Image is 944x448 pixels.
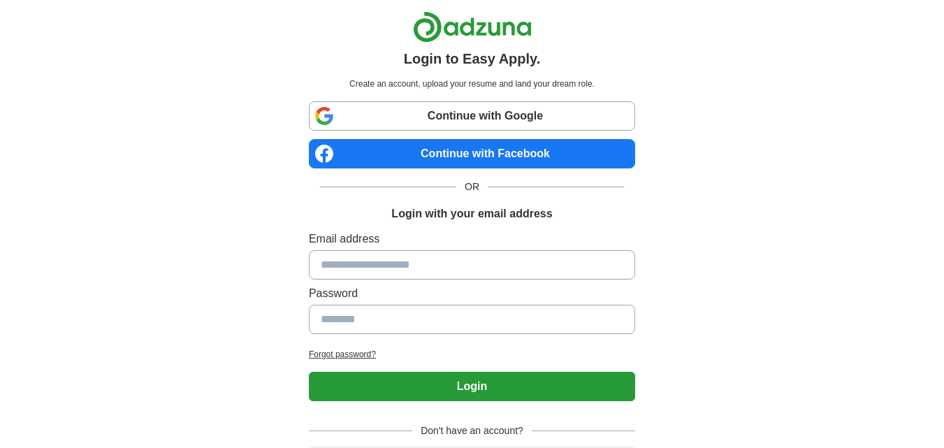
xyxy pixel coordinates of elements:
[309,285,635,302] label: Password
[413,11,532,43] img: Adzuna logo
[391,205,552,222] h1: Login with your email address
[456,180,488,194] span: OR
[309,101,635,131] a: Continue with Google
[309,231,635,247] label: Email address
[309,348,635,361] a: Forgot password?
[412,424,532,438] span: Don't have an account?
[309,139,635,168] a: Continue with Facebook
[404,48,541,69] h1: Login to Easy Apply.
[309,372,635,401] button: Login
[312,78,632,90] p: Create an account, upload your resume and land your dream role.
